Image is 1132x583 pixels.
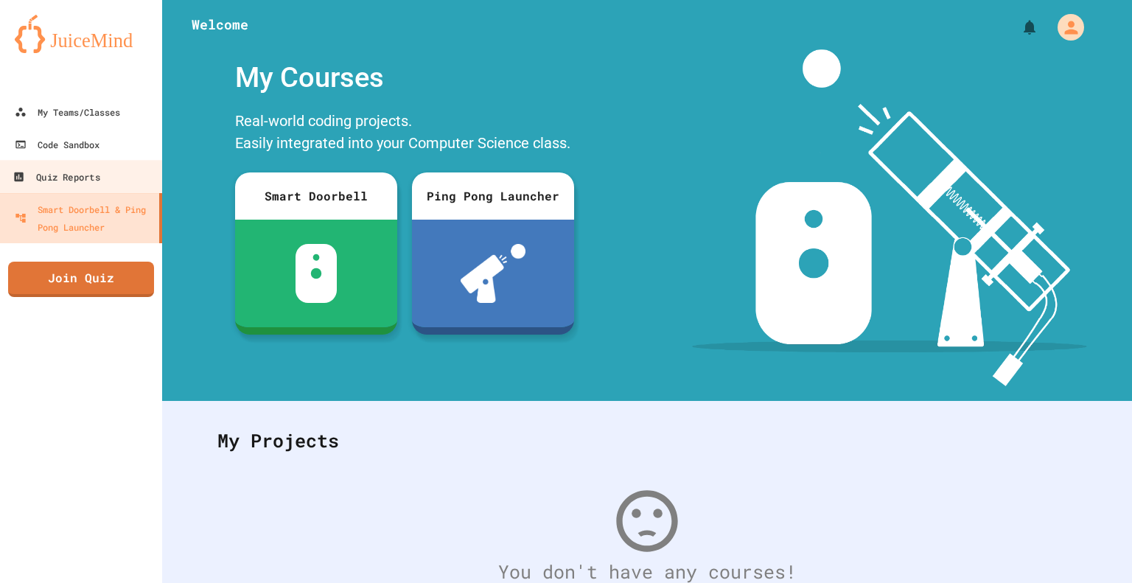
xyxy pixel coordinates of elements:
[1042,10,1088,44] div: My Account
[235,172,397,220] div: Smart Doorbell
[15,136,99,153] div: Code Sandbox
[228,49,581,106] div: My Courses
[993,15,1042,40] div: My Notifications
[1070,524,1117,568] iframe: chat widget
[412,172,574,220] div: Ping Pong Launcher
[15,200,153,236] div: Smart Doorbell & Ping Pong Launcher
[461,244,526,303] img: ppl-with-ball.png
[228,106,581,161] div: Real-world coding projects. Easily integrated into your Computer Science class.
[203,412,1091,469] div: My Projects
[15,15,147,53] img: logo-orange.svg
[1010,460,1117,523] iframe: chat widget
[13,168,99,186] div: Quiz Reports
[296,244,338,303] img: sdb-white.svg
[692,49,1087,386] img: banner-image-my-projects.png
[15,103,120,121] div: My Teams/Classes
[8,262,154,297] a: Join Quiz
